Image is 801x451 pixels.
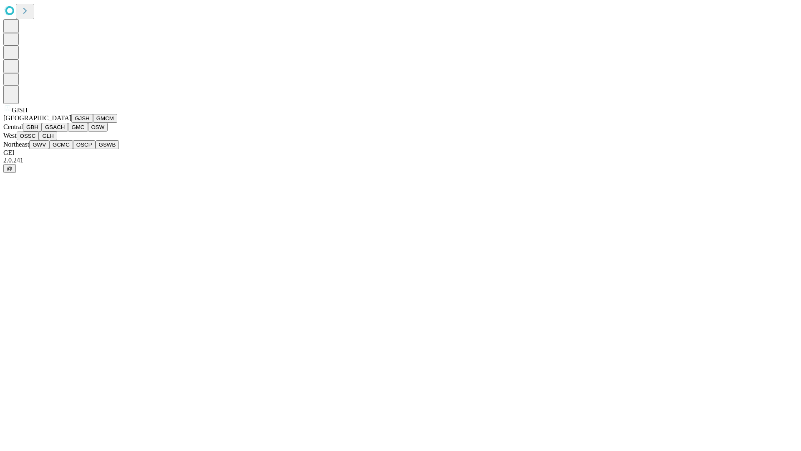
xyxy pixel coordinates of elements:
span: West [3,132,17,139]
button: @ [3,164,16,173]
button: OSSC [17,132,39,140]
span: GJSH [12,106,28,114]
button: OSW [88,123,108,132]
button: GWV [29,140,49,149]
div: GEI [3,149,798,157]
button: GBH [23,123,42,132]
span: [GEOGRAPHIC_DATA] [3,114,71,122]
button: OSCP [73,140,96,149]
button: GSACH [42,123,68,132]
button: GCMC [49,140,73,149]
span: Northeast [3,141,29,148]
button: GMCM [93,114,117,123]
button: GMC [68,123,88,132]
button: GSWB [96,140,119,149]
span: @ [7,165,13,172]
button: GJSH [71,114,93,123]
span: Central [3,123,23,130]
button: GLH [39,132,57,140]
div: 2.0.241 [3,157,798,164]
